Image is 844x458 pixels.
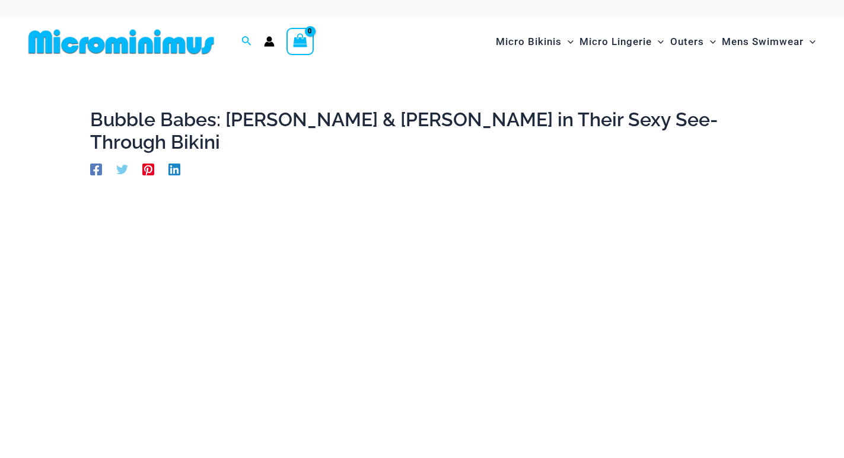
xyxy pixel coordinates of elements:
[722,27,804,57] span: Mens Swimwear
[804,27,816,57] span: Menu Toggle
[116,162,128,175] a: Twitter
[241,34,252,49] a: Search icon link
[577,24,667,60] a: Micro LingerieMenu ToggleMenu Toggle
[667,24,719,60] a: OutersMenu ToggleMenu Toggle
[670,27,704,57] span: Outers
[286,28,314,55] a: View Shopping Cart, empty
[142,162,154,175] a: Pinterest
[90,108,754,154] h1: Bubble Babes: [PERSON_NAME] & [PERSON_NAME] in Their Sexy See-Through Bikini
[562,27,574,57] span: Menu Toggle
[496,27,562,57] span: Micro Bikinis
[719,24,818,60] a: Mens SwimwearMenu ToggleMenu Toggle
[491,22,820,62] nav: Site Navigation
[652,27,664,57] span: Menu Toggle
[579,27,652,57] span: Micro Lingerie
[264,36,275,47] a: Account icon link
[493,24,577,60] a: Micro BikinisMenu ToggleMenu Toggle
[90,162,102,175] a: Facebook
[24,28,219,55] img: MM SHOP LOGO FLAT
[168,162,180,175] a: Linkedin
[704,27,716,57] span: Menu Toggle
